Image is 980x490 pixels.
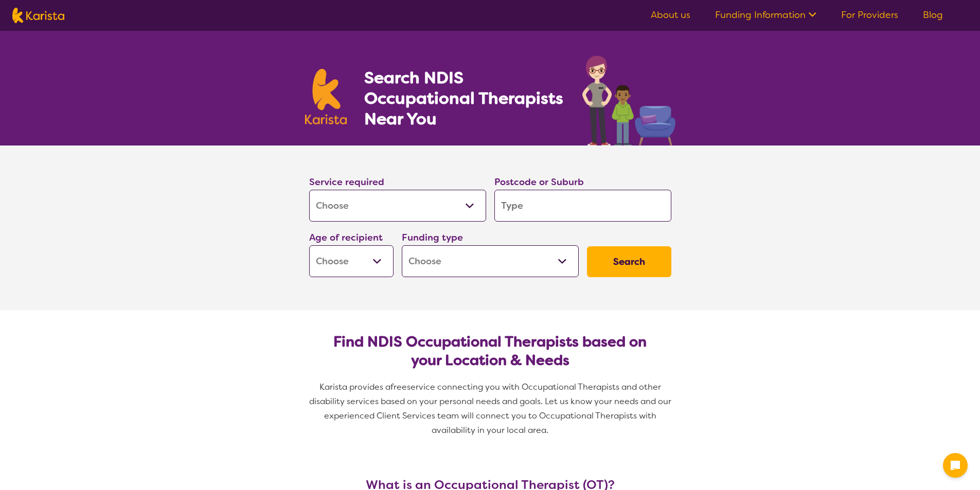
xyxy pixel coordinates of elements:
input: Type [494,190,671,222]
label: Postcode or Suburb [494,176,584,188]
h2: Find NDIS Occupational Therapists based on your Location & Needs [317,333,663,370]
button: Search [587,246,671,277]
label: Service required [309,176,384,188]
img: Karista logo [305,69,347,124]
span: Karista provides a [319,382,390,392]
a: Funding Information [715,9,816,21]
a: About us [651,9,690,21]
img: occupational-therapy [582,56,675,146]
img: Karista logo [12,8,64,23]
span: free [390,382,407,392]
label: Funding type [402,231,463,244]
label: Age of recipient [309,231,383,244]
a: For Providers [841,9,898,21]
a: Blog [923,9,943,21]
h1: Search NDIS Occupational Therapists Near You [364,67,564,129]
span: service connecting you with Occupational Therapists and other disability services based on your p... [309,382,673,435]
